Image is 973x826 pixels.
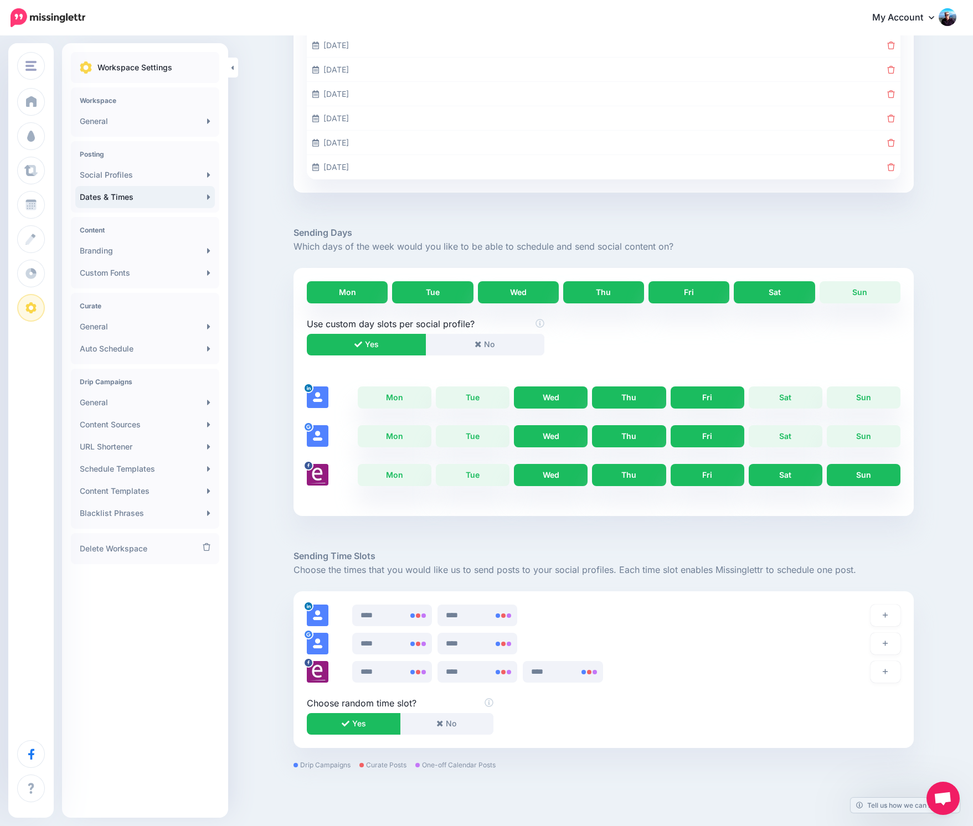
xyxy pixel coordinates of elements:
a: My Account [861,4,956,32]
li: [DATE] [307,155,900,179]
a: Social Profiles [75,164,215,186]
a: Fri [671,386,744,409]
a: Tue [436,425,509,447]
p: Choose the times that you would like us to send posts to your social profiles. Each time slot ena... [294,563,914,577]
a: Thu [592,386,666,409]
a: Fri [648,281,729,303]
a: Tue [436,464,509,486]
li: [DATE] [307,58,900,82]
div: Open chat [926,782,960,815]
span: One-off Calendar Posts [422,762,496,768]
li: [DATE] [307,131,900,155]
a: Sat [749,386,822,409]
a: Custom Fonts [75,262,215,284]
button: Yes [307,334,426,355]
a: Wed [514,464,588,486]
a: Tue [436,386,509,409]
button: No [425,334,544,355]
a: Mon [358,386,431,409]
h4: Curate [80,302,210,310]
a: Sun [827,386,900,409]
li: [DATE] [307,106,900,131]
a: Tell us how we can improve [851,798,960,813]
button: Yes [307,713,400,735]
a: Thu [563,281,644,303]
img: user_default_image.png [307,425,328,447]
a: Content Sources [75,414,215,436]
a: Delete Workspace [75,538,215,560]
a: Mon [358,425,431,447]
img: Missinglettr [11,8,85,27]
a: Tue [392,281,473,303]
img: user_default_image.png [307,633,328,654]
span: Curate Posts [366,762,406,768]
a: General [75,391,215,414]
a: Wed [478,281,559,303]
a: Dates & Times [75,186,215,208]
h5: Sending Days [294,226,914,240]
img: 528363599_10163961969572704_8614632715601683487_n-bsa154639.jpg [307,661,328,683]
a: Sun [820,281,900,303]
a: Wed [514,386,588,409]
h4: Drip Campaigns [80,378,210,386]
img: user_default_image.png [307,386,328,408]
a: Sun [827,425,900,447]
a: Sat [749,464,822,486]
a: Mon [358,464,431,486]
h4: Workspace [80,96,210,105]
a: Wed [514,425,588,447]
a: Fri [671,464,744,486]
a: Content Templates [75,480,215,502]
img: 528363599_10163961969572704_8614632715601683487_n-bsa154639.jpg [307,464,328,486]
a: Thu [592,425,666,447]
a: Auto Schedule [75,338,215,360]
h4: Content [80,226,210,234]
h4: Posting [80,150,210,158]
img: user_default_image.png [307,605,328,626]
h5: Sending Time Slots [294,549,914,563]
a: General [75,316,215,338]
li: [DATE] [307,33,900,58]
button: No [400,713,493,735]
span: Drip Campaigns [300,762,351,768]
a: URL Shortener [75,436,215,458]
label: Choose random time slot? [307,696,493,710]
a: General [75,110,215,132]
label: Use custom day slots per social profile? [307,317,544,331]
p: Workspace Settings [97,61,172,74]
a: Sat [734,281,815,303]
a: Thu [592,464,666,486]
a: Sat [749,425,822,447]
a: Branding [75,240,215,262]
a: Mon [307,281,388,303]
a: Blacklist Phrases [75,502,215,524]
p: Which days of the week would you like to be able to schedule and send social content on? [294,240,914,254]
li: [DATE] [307,82,900,106]
img: settings.png [80,61,92,74]
a: Fri [671,425,744,447]
img: menu.png [25,61,37,71]
a: Sun [827,464,900,486]
a: Schedule Templates [75,458,215,480]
